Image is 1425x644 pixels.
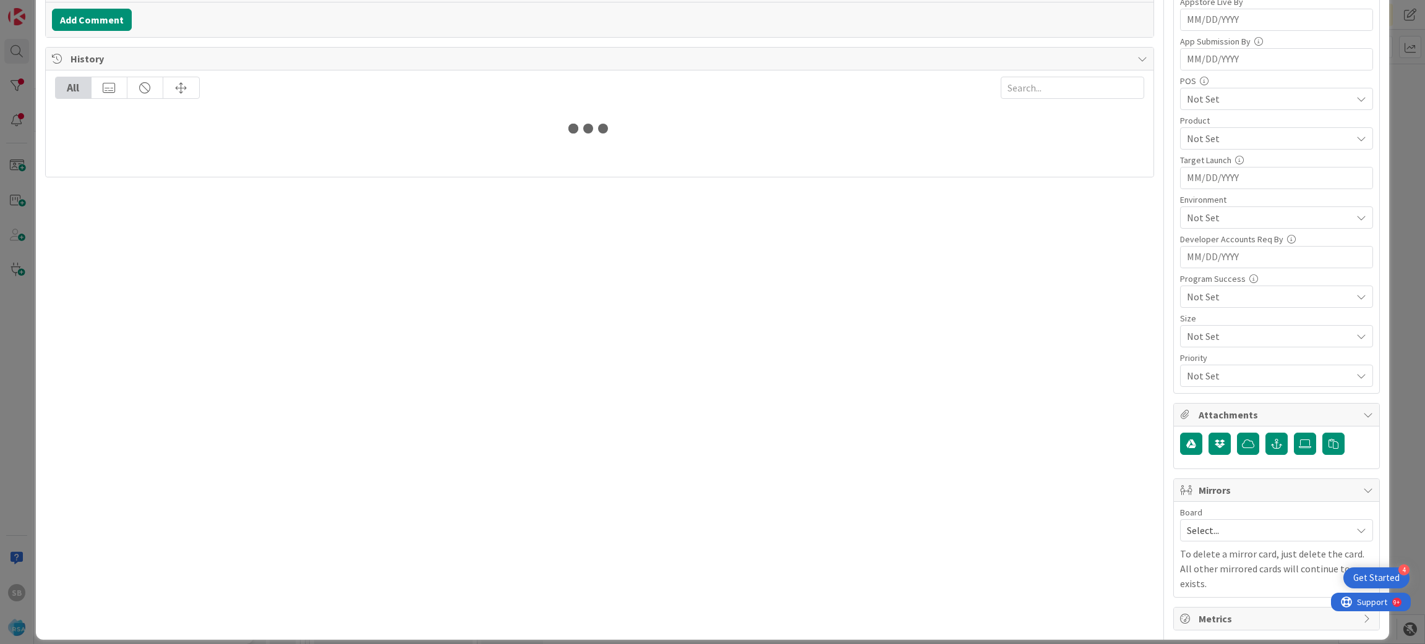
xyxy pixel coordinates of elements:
span: Metrics [1199,611,1357,626]
div: Environment [1180,195,1373,204]
span: Not Set [1187,289,1351,304]
span: History [71,51,1132,66]
input: MM/DD/YYYY [1187,167,1366,189]
div: App Submission By [1180,37,1373,46]
div: 9+ [62,5,69,15]
input: MM/DD/YYYY [1187,49,1366,70]
div: Priority [1180,354,1373,362]
div: Developer Accounts Req By [1180,235,1373,244]
div: Program Success [1180,274,1373,283]
span: Not Set [1187,91,1351,106]
div: POS [1180,77,1373,85]
span: Not Set [1187,367,1345,384]
input: Search... [1001,77,1144,99]
input: MM/DD/YYYY [1187,247,1366,268]
div: Open Get Started checklist, remaining modules: 4 [1343,567,1410,588]
span: Board [1180,508,1202,517]
span: Not Set [1187,131,1351,146]
div: All [56,77,92,98]
div: Size [1180,314,1373,323]
div: Product [1180,116,1373,125]
button: Add Comment [52,9,132,31]
div: 4 [1398,564,1410,575]
div: Target Launch [1180,156,1373,164]
span: Select... [1187,522,1345,539]
span: Not Set [1187,210,1351,225]
input: MM/DD/YYYY [1187,9,1366,30]
span: Attachments [1199,407,1357,422]
span: Support [26,2,56,17]
p: To delete a mirror card, just delete the card. All other mirrored cards will continue to exists. [1180,546,1373,591]
span: Not Set [1187,328,1345,345]
span: Mirrors [1199,483,1357,498]
div: Get Started [1353,572,1400,584]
